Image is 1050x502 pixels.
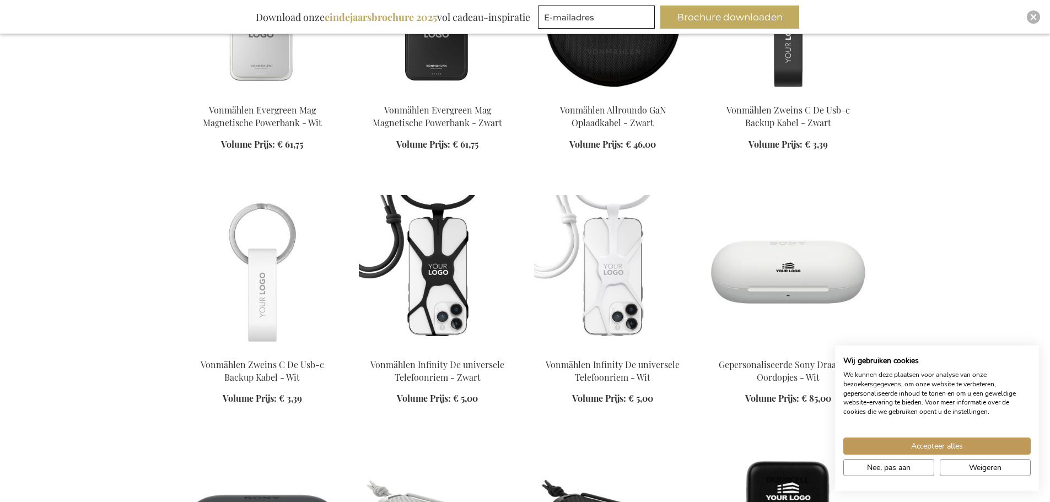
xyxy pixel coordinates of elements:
[911,440,963,452] span: Accepteer alles
[325,10,437,24] b: eindejaarsbrochure 2025
[538,6,658,32] form: marketing offers and promotions
[745,392,831,405] a: Volume Prijs: € 85,00
[203,104,322,128] a: Vonmählen Evergreen Mag Magnetische Powerbank - Wit
[572,392,626,404] span: Volume Prijs:
[359,195,516,349] img: Vonmählen Infinity De universele Telefoonriem - Zwart
[940,459,1031,476] button: Alle cookies weigeren
[373,104,502,128] a: Vonmählen Evergreen Mag Magnetische Powerbank - Zwart
[184,90,341,101] a: Vonmählen Evergreen Mag Magnetische Powerbank - Wit
[534,345,692,355] a: Vonmählen Infinity De universele Telefoonriem - Wit
[1027,10,1040,24] div: Close
[709,345,867,355] a: Personalised Sony Wireless Earbuds - White
[223,392,302,405] a: Volume Prijs: € 3,39
[453,138,478,150] span: € 61,75
[749,138,803,150] span: Volume Prijs:
[396,138,450,150] span: Volume Prijs:
[538,6,655,29] input: E-mailadres
[1030,14,1037,20] img: Close
[969,462,1001,473] span: Weigeren
[628,392,653,404] span: € 5,00
[560,104,666,128] a: Vonmählen Allroundo GaN Oplaadkabel - Zwart
[569,138,623,150] span: Volume Prijs:
[534,195,692,349] img: Vonmählen Infinity De universele Telefoonriem - Wit
[279,392,302,404] span: € 3,39
[660,6,799,29] button: Brochure downloaden
[277,138,303,150] span: € 61,75
[184,195,341,349] img: Vonmählen Zweins C De Usb-c Backup Kabel - Wit
[709,90,867,101] a: Vonmählen Zweins C De Usb-c Backup Kabel - Zwart
[867,462,911,473] span: Nee, pas aan
[359,345,516,355] a: Vonmählen Infinity De universele Telefoonriem - Zwart
[184,345,341,355] a: Vonmählen Zweins C De Usb-c Backup Kabel - Wit
[201,359,324,383] a: Vonmählen Zweins C De Usb-c Backup Kabel - Wit
[359,90,516,101] a: Vonmählen Evergreen Mag Magnetische Powerbank - Zwart
[843,370,1031,417] p: We kunnen deze plaatsen voor analyse van onze bezoekersgegevens, om onze website te verbeteren, g...
[534,90,692,101] a: Vonmählen Allroundo GaN Oplaadkabel - Zwart
[569,138,656,151] a: Volume Prijs: € 46,00
[801,392,831,404] span: € 85,00
[626,138,656,150] span: € 46,00
[843,438,1031,455] button: Accepteer alle cookies
[221,138,275,150] span: Volume Prijs:
[719,359,858,383] a: Gepersonaliseerde Sony Draadloze Oordopjes - Wit
[221,138,303,151] a: Volume Prijs: € 61,75
[749,138,828,151] a: Volume Prijs: € 3,39
[745,392,799,404] span: Volume Prijs:
[805,138,828,150] span: € 3,39
[843,356,1031,366] h2: Wij gebruiken cookies
[546,359,680,383] a: Vonmählen Infinity De universele Telefoonriem - Wit
[223,392,277,404] span: Volume Prijs:
[251,6,535,29] div: Download onze vol cadeau-inspiratie
[843,459,934,476] button: Pas cookie voorkeuren aan
[396,138,478,151] a: Volume Prijs: € 61,75
[572,392,653,405] a: Volume Prijs: € 5,00
[709,195,867,349] img: Personalised Sony Wireless Earbuds - White
[726,104,850,128] a: Vonmählen Zweins C De Usb-c Backup Kabel - Zwart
